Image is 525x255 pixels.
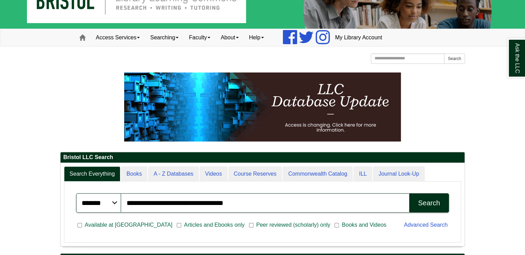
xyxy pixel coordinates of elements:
a: My Library Account [330,29,387,46]
a: ILL [353,166,372,182]
span: Articles and Ebooks only [181,221,247,229]
a: About [215,29,244,46]
input: Books and Videos [334,222,339,228]
a: Access Services [91,29,145,46]
a: Journal Look-Up [373,166,424,182]
h2: Bristol LLC Search [61,152,464,163]
span: Available at [GEOGRAPHIC_DATA] [82,221,175,229]
span: Peer reviewed (scholarly) only [254,221,333,229]
span: Books and Videos [339,221,389,229]
img: HTML tutorial [124,72,401,141]
input: Available at [GEOGRAPHIC_DATA] [77,222,82,228]
a: Commonwealth Catalog [283,166,353,182]
input: Articles and Ebooks only [177,222,181,228]
a: Faculty [184,29,215,46]
button: Search [409,193,449,213]
a: Videos [200,166,228,182]
a: Course Reserves [228,166,282,182]
button: Search [444,53,465,64]
a: Advanced Search [404,222,448,228]
a: A - Z Databases [148,166,199,182]
div: Search [418,199,440,207]
a: Books [121,166,147,182]
a: Search Everything [64,166,120,182]
a: Searching [145,29,184,46]
a: Help [244,29,269,46]
input: Peer reviewed (scholarly) only [249,222,254,228]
